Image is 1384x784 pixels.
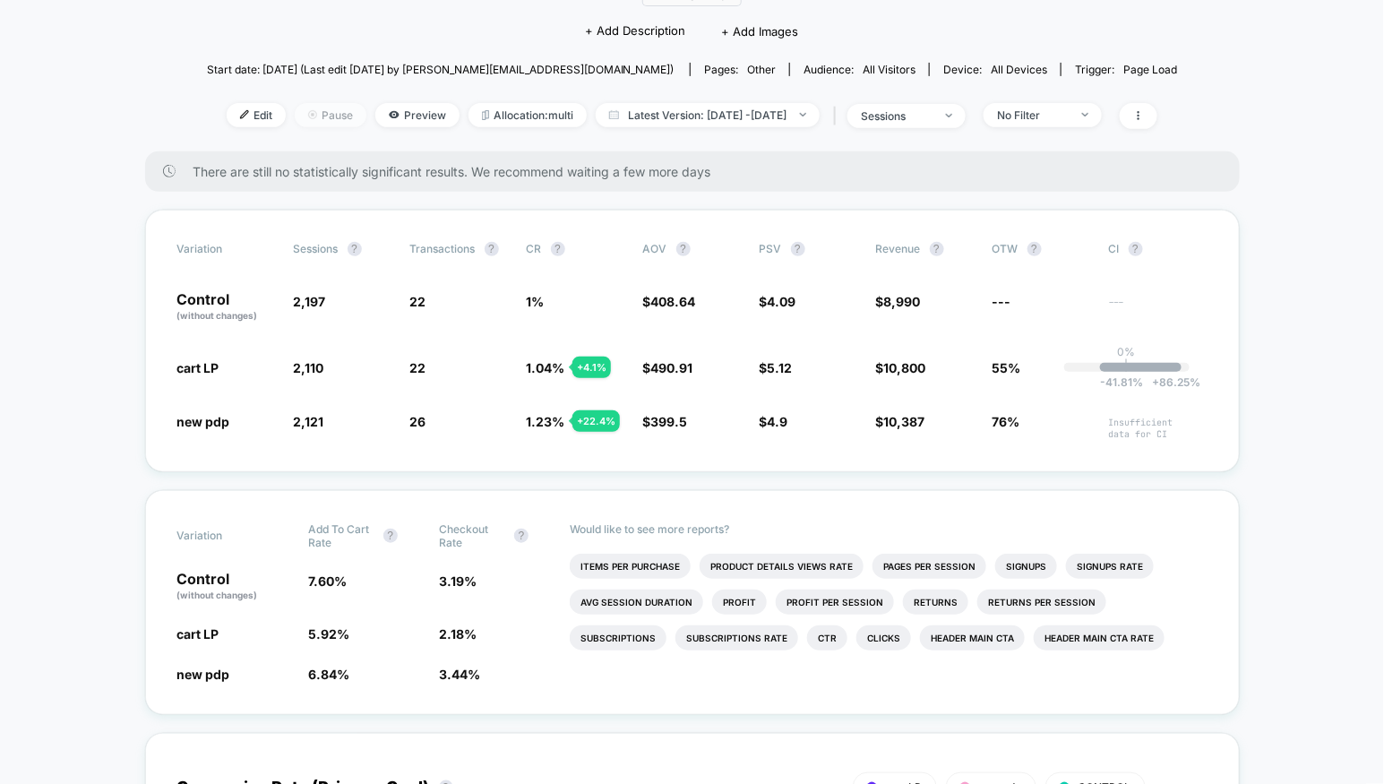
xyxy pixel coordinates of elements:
li: Profit Per Session [776,590,894,615]
span: $ [643,414,688,429]
p: Control [177,572,290,602]
span: 3.19 % [439,573,477,589]
p: Control [177,292,276,323]
span: 10,800 [884,360,926,375]
span: Checkout Rate [439,522,505,549]
span: 490.91 [651,360,693,375]
li: Returns [903,590,968,615]
span: $ [760,294,796,309]
span: 1 % [527,294,545,309]
li: Subscriptions Rate [675,625,798,650]
div: Trigger: [1075,63,1177,76]
span: Edit [227,103,286,127]
li: Pages Per Session [873,554,986,579]
span: 5.92 % [308,626,349,642]
span: 1.04 % [527,360,565,375]
button: ? [1129,242,1143,256]
span: 4.09 [768,294,796,309]
span: $ [643,360,693,375]
li: Signups Rate [1066,554,1154,579]
button: ? [348,242,362,256]
li: Header Main Cta Rate [1034,625,1165,650]
span: 5.12 [768,360,793,375]
button: ? [1027,242,1042,256]
span: new pdp [177,414,230,429]
span: 86.25 % [1143,375,1200,389]
li: Ctr [807,625,847,650]
span: Page Load [1123,63,1177,76]
span: 22 [410,294,426,309]
span: 1.23 % [527,414,565,429]
span: $ [876,294,921,309]
li: Product Details Views Rate [700,554,864,579]
span: PSV [760,242,782,255]
span: (without changes) [177,310,258,321]
span: all devices [991,63,1047,76]
span: 8,990 [884,294,921,309]
span: Insufficient data for CI [1109,417,1208,440]
img: end [800,113,806,116]
span: | [829,103,847,129]
button: ? [514,529,529,543]
div: Audience: [804,63,916,76]
span: All Visitors [863,63,916,76]
span: 2,110 [294,360,324,375]
span: 2,121 [294,414,324,429]
li: Signups [995,554,1057,579]
button: ? [551,242,565,256]
img: end [946,114,952,117]
li: Profit [712,590,767,615]
button: ? [383,529,398,543]
span: CI [1109,242,1208,256]
p: | [1125,358,1129,372]
span: cart LP [177,626,219,642]
span: + [1152,375,1159,389]
span: 7.60 % [308,573,347,589]
button: ? [791,242,805,256]
span: 76% [993,414,1020,429]
span: 22 [410,360,426,375]
span: new pdp [177,667,230,682]
div: + 4.1 % [572,357,611,378]
span: Revenue [876,242,921,255]
span: OTW [993,242,1091,256]
span: 26 [410,414,426,429]
li: Clicks [856,625,911,650]
span: $ [876,414,925,429]
li: Items Per Purchase [570,554,691,579]
span: Latest Version: [DATE] - [DATE] [596,103,820,127]
span: 408.64 [651,294,696,309]
span: 2,197 [294,294,326,309]
span: Preview [375,103,460,127]
div: + 22.4 % [572,410,620,432]
span: Variation [177,242,276,256]
div: Pages: [704,63,776,76]
span: --- [993,294,1011,309]
button: ? [485,242,499,256]
span: other [747,63,776,76]
span: cart LP [177,360,219,375]
span: $ [760,414,788,429]
span: Start date: [DATE] (Last edit [DATE] by [PERSON_NAME][EMAIL_ADDRESS][DOMAIN_NAME]) [207,63,675,76]
span: + Add Images [722,24,799,39]
span: Device: [929,63,1061,76]
img: edit [240,110,249,119]
span: $ [643,294,696,309]
p: 0% [1118,345,1136,358]
span: CR [527,242,542,255]
span: $ [876,360,926,375]
div: sessions [861,109,933,123]
img: end [1082,113,1088,116]
span: 399.5 [651,414,688,429]
span: $ [760,360,793,375]
span: --- [1109,297,1208,323]
div: No Filter [997,108,1069,122]
span: 2.18 % [439,626,477,642]
img: calendar [609,110,619,119]
span: 55% [993,360,1021,375]
span: There are still no statistically significant results. We recommend waiting a few more days [193,164,1204,179]
span: Allocation: multi [468,103,587,127]
li: Subscriptions [570,625,666,650]
span: -41.81 % [1100,375,1143,389]
span: (without changes) [177,590,258,600]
